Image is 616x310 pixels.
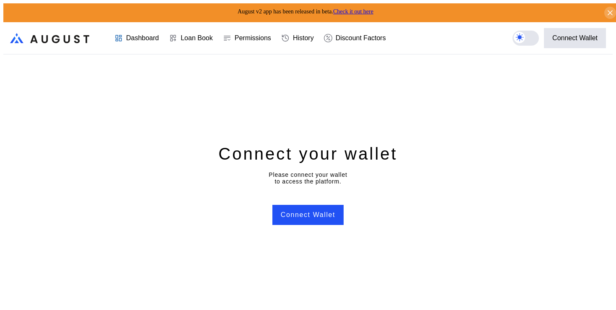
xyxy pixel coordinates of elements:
button: Connect Wallet [544,28,606,48]
div: Please connect your wallet to access the platform. [269,171,347,185]
div: History [293,34,314,42]
div: Discount Factors [336,34,386,42]
div: Permissions [235,34,271,42]
a: Loan Book [164,23,218,54]
div: Connect Wallet [552,34,598,42]
div: Connect your wallet [218,143,397,165]
a: Discount Factors [319,23,391,54]
div: Loan Book [181,34,213,42]
a: History [276,23,319,54]
a: Dashboard [109,23,164,54]
a: Check it out here [333,8,373,15]
button: Connect Wallet [272,205,344,225]
a: Permissions [218,23,276,54]
div: Dashboard [126,34,159,42]
span: August v2 app has been released in beta. [238,8,373,15]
